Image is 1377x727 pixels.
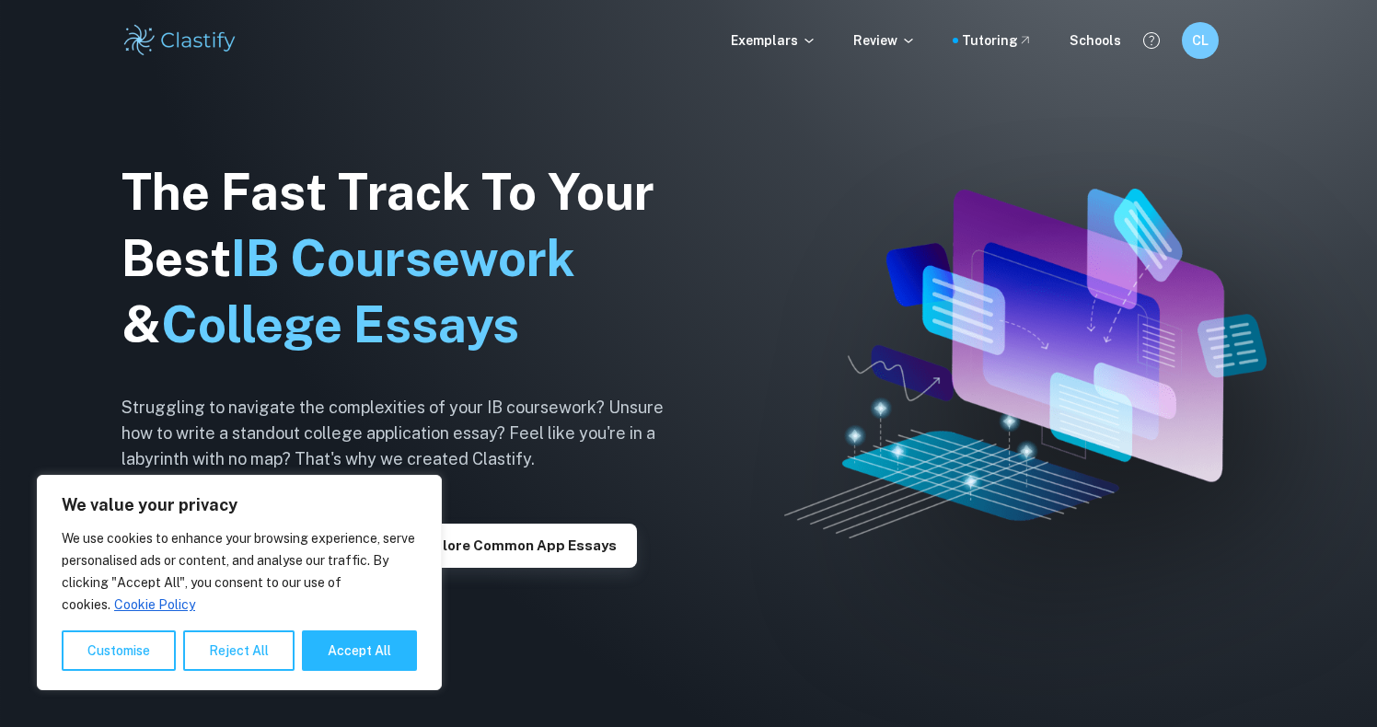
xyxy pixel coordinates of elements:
p: We value your privacy [62,494,417,516]
button: Help and Feedback [1136,25,1167,56]
button: CL [1182,22,1219,59]
span: College Essays [161,295,519,353]
img: Clastify hero [784,189,1267,537]
p: Exemplars [731,30,816,51]
div: We value your privacy [37,475,442,690]
img: Clastify logo [121,22,238,59]
button: Accept All [302,630,417,671]
a: Schools [1070,30,1121,51]
h6: Struggling to navigate the complexities of your IB coursework? Unsure how to write a standout col... [121,395,692,472]
button: Explore Common App essays [397,524,637,568]
h6: CL [1190,30,1211,51]
span: IB Coursework [231,229,575,287]
a: Cookie Policy [113,596,196,613]
button: Customise [62,630,176,671]
a: Explore Common App essays [397,536,637,553]
p: Review [853,30,916,51]
h1: The Fast Track To Your Best & [121,159,692,358]
a: Tutoring [962,30,1033,51]
button: Reject All [183,630,295,671]
p: We use cookies to enhance your browsing experience, serve personalised ads or content, and analys... [62,527,417,616]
